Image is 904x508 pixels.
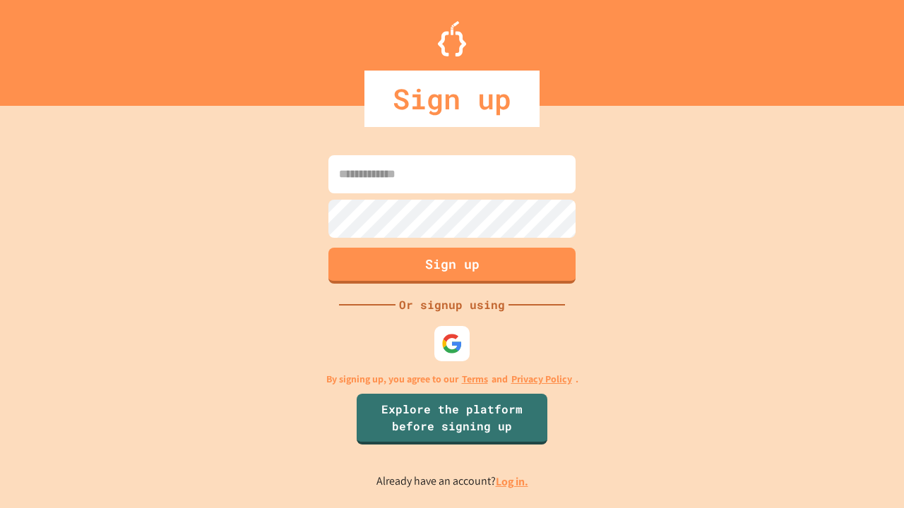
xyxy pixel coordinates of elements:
[326,372,578,387] p: By signing up, you agree to our and .
[328,248,576,284] button: Sign up
[787,390,890,450] iframe: chat widget
[441,333,463,354] img: google-icon.svg
[395,296,509,313] div: Or signup using
[511,372,572,387] a: Privacy Policy
[376,473,528,490] p: Already have an account?
[845,452,890,494] iframe: chat widget
[462,372,488,387] a: Terms
[496,474,528,489] a: Log in.
[357,394,547,445] a: Explore the platform before signing up
[438,21,466,56] img: Logo.svg
[364,71,540,127] div: Sign up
